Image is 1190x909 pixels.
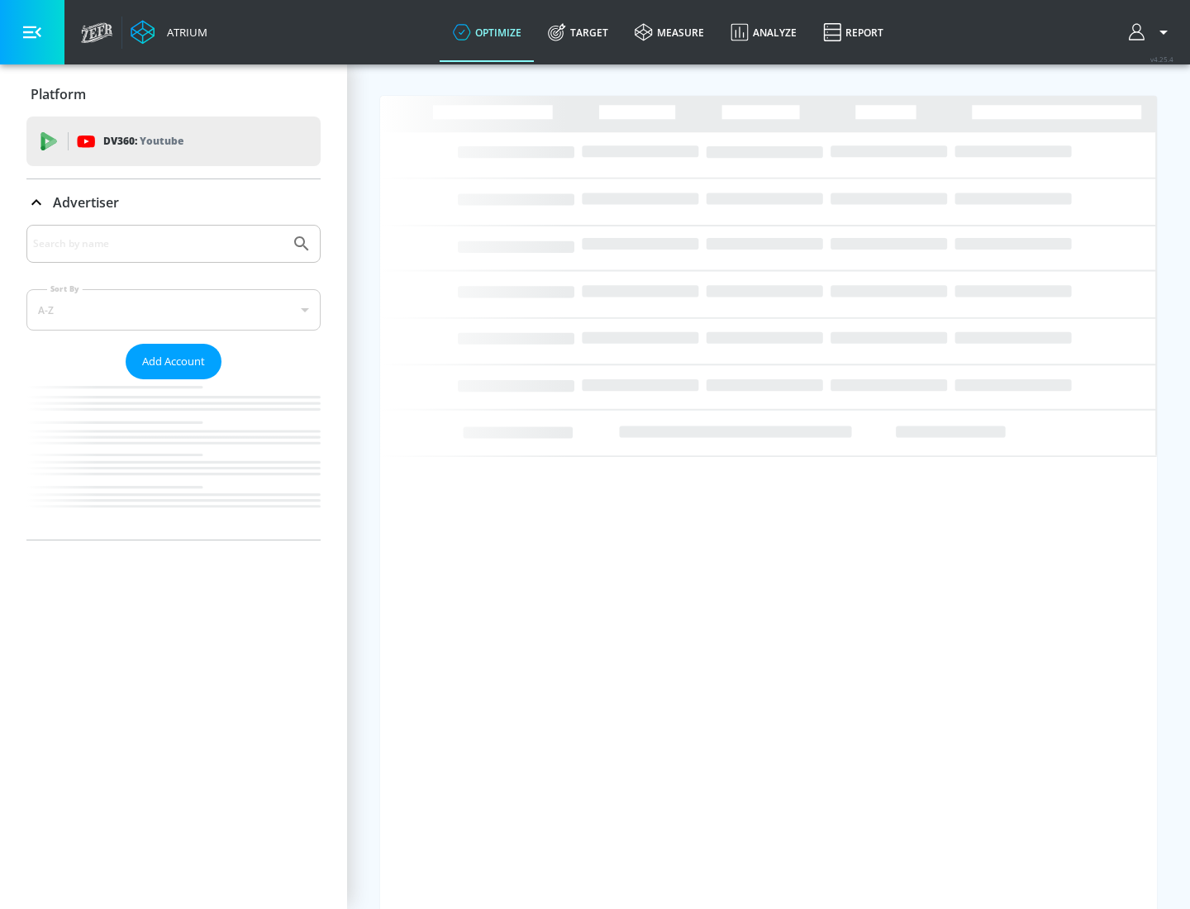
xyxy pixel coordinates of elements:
div: Advertiser [26,225,321,540]
p: DV360: [103,132,183,150]
p: Advertiser [53,193,119,212]
div: A-Z [26,289,321,331]
a: measure [621,2,717,62]
label: Sort By [47,283,83,294]
div: Atrium [160,25,207,40]
input: Search by name [33,233,283,255]
a: Target [535,2,621,62]
span: Add Account [142,352,205,371]
nav: list of Advertiser [26,379,321,540]
a: Analyze [717,2,810,62]
button: Add Account [126,344,221,379]
a: Atrium [131,20,207,45]
a: optimize [440,2,535,62]
p: Youtube [140,132,183,150]
p: Platform [31,85,86,103]
a: Report [810,2,897,62]
div: Advertiser [26,179,321,226]
div: DV360: Youtube [26,117,321,166]
div: Platform [26,71,321,117]
span: v 4.25.4 [1150,55,1173,64]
